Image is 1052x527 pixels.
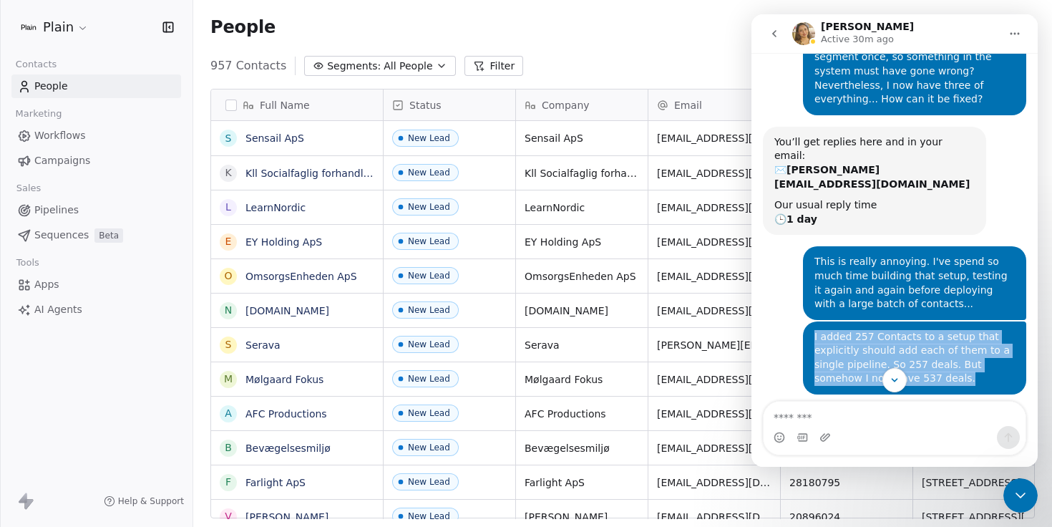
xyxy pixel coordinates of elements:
[409,98,442,112] span: Status
[34,79,68,94] span: People
[225,234,232,249] div: E
[52,232,275,305] div: This is really annoying. I've spend so much time building that setup, testing it again and again ...
[789,475,904,490] span: 28180795
[408,477,450,487] div: New Lead
[657,166,771,180] span: [EMAIL_ADDRESS][DOMAIN_NAME]
[63,316,263,372] div: I added 257 Contacts to a setup that explicitly should add each of them to a single pipeline. So ...
[9,54,63,75] span: Contacts
[68,417,79,429] button: Upload attachment
[245,412,268,435] button: Send a message…
[525,166,639,180] span: Kll Socialfaglig forhandling
[260,98,310,112] span: Full Name
[922,475,1036,490] span: [STREET_ADDRESS]
[245,305,329,316] a: [DOMAIN_NAME]
[210,57,286,74] span: 957 Contacts
[464,56,524,76] button: Filter
[23,121,223,177] div: You’ll get replies here and in your email: ✉️
[408,443,450,453] div: New Lead
[245,236,322,248] a: EY Holding ApS
[245,202,306,213] a: LearnNordic
[674,98,702,112] span: Email
[225,406,232,421] div: A
[225,131,232,146] div: S
[245,443,331,454] a: Bevægelsesmiljø
[211,121,384,519] div: grid
[225,337,232,352] div: S
[789,510,904,524] span: 20896024
[225,509,232,524] div: V
[648,90,780,120] div: Email
[34,277,59,292] span: Apps
[408,511,450,521] div: New Lead
[52,307,275,380] div: I added 257 Contacts to a setup that explicitly should add each of them to a single pipeline. So ...
[408,271,450,281] div: New Lead
[525,441,639,455] span: Bevægelsesmiljø
[408,236,450,246] div: New Lead
[225,440,232,455] div: B
[34,203,79,218] span: Pipelines
[224,372,233,387] div: M
[384,90,515,120] div: Status
[408,133,450,143] div: New Lead
[118,495,184,507] span: Help & Support
[408,305,450,315] div: New Lead
[17,15,92,39] button: Plain
[34,228,89,243] span: Sequences
[12,387,274,412] textarea: Message…
[657,235,771,249] span: [EMAIL_ADDRESS][DOMAIN_NAME]
[922,510,1036,524] span: [STREET_ADDRESS][DATE][PERSON_NAME]
[525,475,639,490] span: Farlight ApS
[11,232,275,306] div: Daniel says…
[34,302,82,317] span: AI Agents
[245,271,357,282] a: OmsorgsEnheden ApS
[245,168,379,179] a: Kll Socialfaglig forhandling
[657,269,771,284] span: [EMAIL_ADDRESS][DOMAIN_NAME]
[245,477,306,488] a: Farlight ApS
[542,98,590,112] span: Company
[11,223,181,247] a: SequencesBeta
[11,149,181,173] a: Campaigns
[657,372,771,387] span: [EMAIL_ADDRESS][DOMAIN_NAME]
[63,241,263,296] div: This is really annoying. I've spend so much time building that setup, testing it again and again ...
[245,339,281,351] a: Serava
[23,150,218,175] b: [PERSON_NAME][EMAIL_ADDRESS][DOMAIN_NAME]
[516,90,648,120] div: Company
[245,132,304,144] a: Sensail ApS
[11,273,181,296] a: Apps
[1003,478,1038,513] iframe: Intercom live chat
[9,103,68,125] span: Marketing
[11,124,181,148] a: Workflows
[43,18,74,37] span: Plain
[34,153,90,168] span: Campaigns
[525,372,639,387] span: Mølgaard Fokus
[657,475,771,490] span: [EMAIL_ADDRESS][DOMAIN_NAME]
[23,184,223,212] div: Our usual reply time 🕒
[525,304,639,318] span: [DOMAIN_NAME]
[525,338,639,352] span: Serava
[408,374,450,384] div: New Lead
[657,510,771,524] span: [EMAIL_ADDRESS][DOMAIN_NAME]
[11,298,181,321] a: AI Agents
[11,307,275,392] div: Daniel says…
[94,228,123,243] span: Beta
[131,354,155,378] button: Scroll to bottom
[10,252,45,274] span: Tools
[11,74,181,98] a: People
[525,131,639,145] span: Sensail ApS
[225,303,232,318] div: N
[245,374,323,385] a: Mølgaard Fokus
[657,131,771,145] span: [EMAIL_ADDRESS][DOMAIN_NAME]
[225,165,231,180] div: K
[104,495,184,507] a: Help & Support
[225,200,231,215] div: L
[657,441,771,455] span: [EMAIL_ADDRESS][DOMAIN_NAME]
[10,178,47,199] span: Sales
[327,59,381,74] span: Segments:
[20,19,37,36] img: Plain-Logo-Tile.png
[225,475,231,490] div: F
